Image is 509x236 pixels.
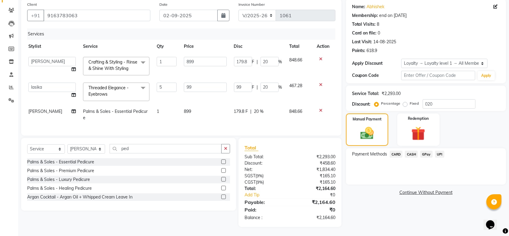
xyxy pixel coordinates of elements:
[27,2,37,7] label: Client
[290,109,303,114] span: 848.66
[352,21,376,28] div: Total Visits:
[252,84,255,90] span: F
[110,144,222,153] input: Search or Scan
[240,215,290,221] div: Balance :
[420,151,433,158] span: GPay
[478,71,495,80] button: Apply
[290,179,340,185] div: ₹165.10
[352,151,387,157] span: Payment Methods
[240,206,290,213] div: Paid:
[279,59,282,65] span: %
[180,40,230,53] th: Price
[27,10,44,21] button: +91
[352,72,401,79] div: Coupon Code
[240,160,290,166] div: Discount:
[257,59,258,65] span: |
[290,57,303,63] span: 848.66
[352,30,377,36] div: Card on file:
[238,2,265,7] label: Invoice Number
[353,116,382,122] label: Manual Payment
[230,40,286,53] th: Disc
[378,30,380,36] div: 0
[352,39,372,45] div: Last Visit:
[27,159,94,165] div: Palms & Soles - Essential Pedicure
[290,83,303,88] span: 467.28
[153,40,181,53] th: Qty
[381,101,401,106] label: Percentage
[377,21,379,28] div: 8
[352,101,371,107] div: Discount:
[352,60,401,67] div: Apply Discount
[43,10,150,21] input: Search by Name/Mobile/Email/Code
[379,12,407,19] div: end on [DATE]
[290,160,340,166] div: ₹458.60
[352,12,378,19] div: Membership:
[245,145,258,151] span: Total
[290,215,340,221] div: ₹2,164.60
[290,166,340,173] div: ₹1,834.40
[240,185,290,192] div: Total:
[484,212,503,230] iframe: chat widget
[27,194,133,200] div: Argan Cocktail - Argan Oil + Whipped Cream Leave In
[240,179,290,185] div: ( )
[373,39,396,45] div: 14-08-2025
[352,90,379,97] div: Service Total:
[245,179,256,185] span: CGST
[88,85,129,97] span: Threaded Elegance - Eyebrows
[279,84,282,90] span: %
[25,28,338,40] div: Services
[410,101,419,106] label: Fixed
[401,71,475,80] input: Enter Offer / Coupon Code
[27,176,90,183] div: Palms & Soles - Luxury Pedicure
[157,109,159,114] span: 1
[290,206,340,213] div: ₹0
[286,40,313,53] th: Total
[347,189,505,196] a: Continue Without Payment
[240,192,298,198] a: Add Tip
[88,59,137,71] span: Crafting & Styling - Rinse & Shine With Styling
[79,40,153,53] th: Service
[234,108,248,115] span: 179.8 F
[352,48,366,54] div: Points:
[240,198,290,206] div: Payable:
[367,4,385,10] a: Abhishek
[352,4,366,10] div: Name:
[25,40,79,53] th: Stylist
[28,109,62,114] span: [PERSON_NAME]
[240,173,290,179] div: ( )
[313,40,333,53] th: Action
[407,125,430,142] img: _gift.svg
[356,126,378,141] img: _cash.svg
[257,84,258,90] span: |
[128,66,131,71] a: x
[184,109,191,114] span: 899
[290,198,340,206] div: ₹2,164.60
[240,166,290,173] div: Net:
[257,173,262,178] span: 9%
[159,2,168,7] label: Date
[290,185,340,192] div: ₹2,164.60
[405,151,418,158] span: CASH
[27,168,94,174] div: Palms & Soles - Premium Pedicure
[107,91,110,97] a: x
[390,151,403,158] span: CARD
[298,192,340,198] div: ₹0
[251,108,252,115] span: |
[240,154,290,160] div: Sub Total:
[367,48,377,54] div: 618.9
[83,109,148,120] span: Palms & Soles - Essential Pedicure
[252,59,255,65] span: F
[435,151,444,158] span: UPI
[254,108,264,115] span: 20 %
[408,116,429,121] label: Redemption
[290,154,340,160] div: ₹2,293.00
[245,173,255,179] span: SGST
[382,90,401,97] div: ₹2,293.00
[257,180,263,185] span: 9%
[290,173,340,179] div: ₹165.10
[27,185,92,192] div: Palms & Soles - Healing Pedicure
